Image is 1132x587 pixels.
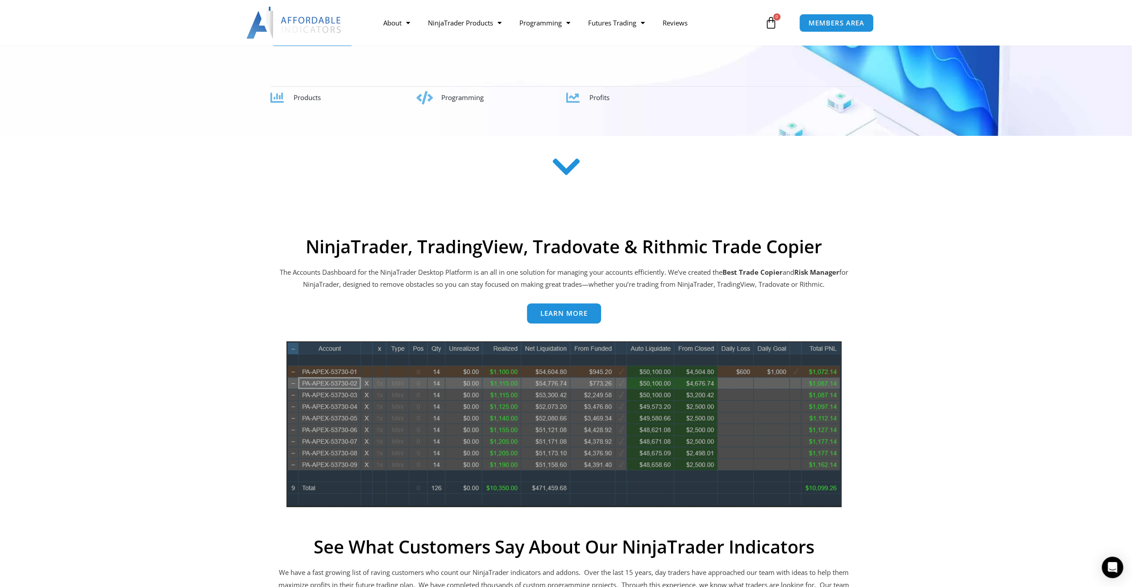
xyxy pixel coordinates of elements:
[773,13,780,21] span: 0
[441,93,484,102] span: Programming
[278,266,850,291] p: The Accounts Dashboard for the NinjaTrader Desktop Platform is an all in one solution for managin...
[722,268,783,277] b: Best Trade Copier
[278,236,850,257] h2: NinjaTrader, TradingView, Tradovate & Rithmic Trade Copier
[579,13,653,33] a: Futures Trading
[278,536,850,558] h2: See What Customers Say About Our NinjaTrader Indicators
[419,13,510,33] a: NinjaTrader Products
[794,268,839,277] strong: Risk Manager
[809,20,864,26] span: MEMBERS AREA
[246,7,342,39] img: LogoAI | Affordable Indicators – NinjaTrader
[1102,557,1123,578] div: Open Intercom Messenger
[294,93,321,102] span: Products
[589,93,610,102] span: Profits
[653,13,696,33] a: Reviews
[540,310,588,317] span: Learn more
[374,13,762,33] nav: Menu
[374,13,419,33] a: About
[286,341,842,507] img: wideview8 28 2 | Affordable Indicators – NinjaTrader
[510,13,579,33] a: Programming
[527,303,601,323] a: Learn more
[751,10,791,36] a: 0
[799,14,874,32] a: MEMBERS AREA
